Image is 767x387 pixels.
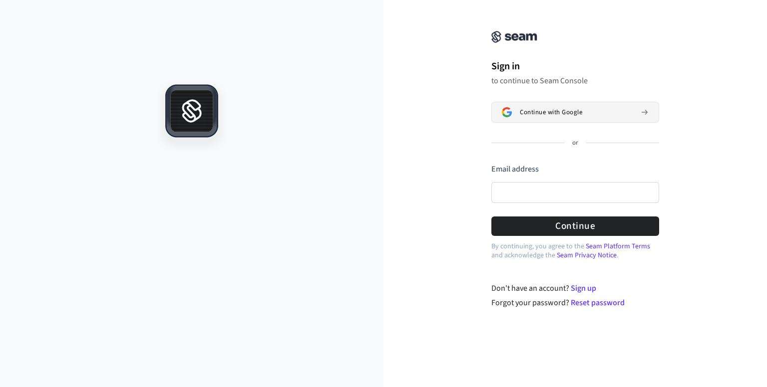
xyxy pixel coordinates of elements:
img: Sign in with Google [502,107,512,117]
h1: Sign in [491,59,659,74]
a: Reset password [571,297,625,308]
a: Seam Platform Terms [586,241,650,251]
p: By continuing, you agree to the and acknowledge the . [491,242,659,260]
img: Seam Console [491,31,537,43]
div: Forgot your password? [491,297,660,309]
span: Continue with Google [520,108,582,116]
div: Don't have an account? [491,282,660,294]
a: Seam Privacy Notice [557,250,617,260]
p: or [572,139,578,148]
a: Sign up [571,283,596,294]
p: to continue to Seam Console [491,76,659,86]
button: Sign in with GoogleContinue with Google [491,102,659,123]
button: Continue [491,216,659,236]
label: Email address [491,164,539,175]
